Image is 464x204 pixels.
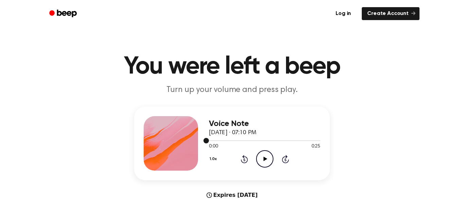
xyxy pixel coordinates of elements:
div: Expires [DATE] [207,191,258,199]
button: 1.0x [209,153,219,165]
p: Turn up your volume and press play. [102,84,362,96]
span: 0:25 [311,143,320,150]
a: Beep [44,7,83,20]
a: Create Account [362,7,420,20]
h3: Voice Note [209,119,320,128]
span: [DATE] · 07:10 PM [209,130,256,136]
a: Log in [329,6,358,21]
span: 0:00 [209,143,218,150]
h1: You were left a beep [58,54,406,79]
